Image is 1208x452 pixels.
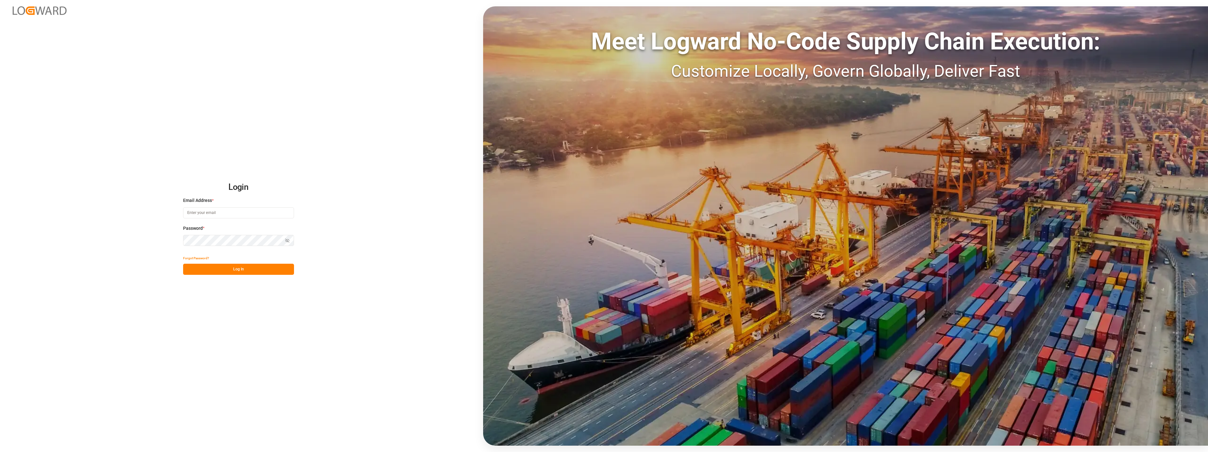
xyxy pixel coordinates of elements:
img: Logward_new_orange.png [13,6,67,15]
span: Email Address [183,197,212,204]
div: Customize Locally, Govern Globally, Deliver Fast [483,59,1208,84]
button: Log In [183,264,294,275]
h2: Login [183,177,294,197]
input: Enter your email [183,207,294,218]
button: Forgot Password? [183,253,209,264]
div: Meet Logward No-Code Supply Chain Execution: [483,24,1208,59]
span: Password [183,225,203,232]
